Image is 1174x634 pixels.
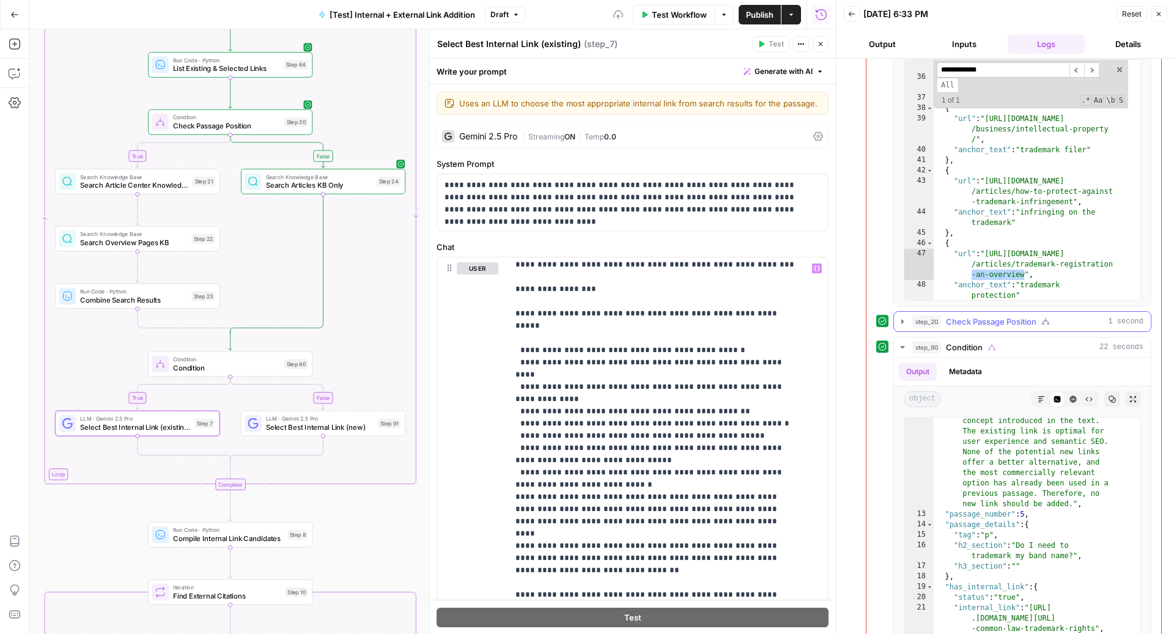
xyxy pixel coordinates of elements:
span: ON [564,132,575,141]
span: Temp [585,132,604,141]
g: Edge from step_89 to step_64 [229,20,232,51]
div: Step 8 [287,530,308,540]
div: 47 [904,249,934,280]
span: Condition [173,363,280,373]
span: Condition [946,341,983,353]
div: 40 [904,145,934,155]
button: Test [437,607,829,627]
span: Search Knowledge Base [80,172,188,181]
div: Search Knowledge BaseSearch Overview Pages KBStep 22 [55,226,220,252]
div: Step 24 [377,177,401,186]
div: 19 [904,582,934,592]
div: Step 21 [193,177,215,186]
span: Select Best Internal Link (existing) [80,422,190,432]
button: Test Workflow [633,5,714,24]
button: Publish [739,5,781,24]
div: Complete [215,479,245,490]
button: Output [844,34,921,54]
div: 45 [904,228,934,238]
div: 39 [904,114,934,145]
span: ​ [1069,62,1084,78]
span: Search Article Center Knowledge Base [80,180,188,190]
div: Step 91 [378,419,401,429]
div: 38 [904,103,934,114]
button: Reset [1117,6,1147,22]
button: Logs [1008,34,1085,54]
span: Condition [173,355,280,364]
div: 41 [904,155,934,166]
div: 12 [904,364,934,509]
span: Toggle code folding, rows 38 through 41 [926,103,933,114]
span: Draft [490,9,509,20]
span: Select Best Internal Link (new) [266,422,374,432]
div: ConditionConditionStep 90 [148,352,312,377]
span: | [522,130,528,142]
span: Test [624,611,641,623]
span: Test Workflow [652,9,707,21]
div: Gemini 2.5 Pro [459,132,517,141]
span: RegExp Search [1080,95,1091,106]
textarea: Uses an LLM to choose the most appropriate internal link from search results for the passage. [459,97,821,109]
g: Edge from step_20 to step_21 [136,135,230,168]
span: Combine Search Results [80,295,187,305]
div: Search Knowledge BaseSearch Articles KB OnlyStep 24 [241,169,405,194]
span: Search Overview Pages KB [80,237,187,248]
span: Toggle code folding, rows 42 through 45 [926,166,933,176]
div: LLM · Gemini 2.5 ProSelect Best Internal Link (new)Step 91 [241,411,405,437]
div: 48 [904,280,934,301]
div: 42 [904,166,934,176]
button: Metadata [942,363,989,381]
label: Chat [437,241,829,253]
g: Edge from step_5-iteration-end to step_8 [229,490,232,521]
g: Edge from step_22 to step_23 [136,251,139,282]
button: user [457,262,498,275]
div: 17 [904,561,934,572]
span: Search Articles KB Only [266,180,372,190]
g: Edge from step_64 to step_20 [229,77,232,108]
div: Search Knowledge BaseSearch Article Center Knowledge BaseStep 21 [55,169,220,194]
span: Whole Word Search [1105,95,1116,106]
button: [Test] Internal + External Link Addition [311,5,482,24]
span: step_90 [912,341,941,353]
div: Step 64 [284,60,308,70]
div: 15 [904,530,934,540]
span: Run Code · Python [80,287,187,296]
span: Condition [173,113,280,122]
div: ConditionCheck Passage PositionStep 20 [148,109,312,135]
span: ( step_7 ) [584,38,618,50]
div: Step 23 [191,291,215,301]
button: 22 seconds [894,337,1151,357]
span: Test [769,39,784,50]
g: Edge from step_20 to step_24 [231,135,325,168]
span: Search Knowledge Base [266,172,372,181]
span: [Test] Internal + External Link Addition [330,9,475,21]
div: 13 [904,509,934,520]
div: Step 10 [286,588,308,597]
button: Draft [485,7,525,23]
span: 22 seconds [1099,342,1143,353]
div: Write your prompt [429,59,836,84]
div: 46 [904,238,934,249]
button: Test [752,36,789,52]
button: Details [1090,34,1167,54]
g: Edge from step_24 to step_20-conditional-end [231,194,323,333]
div: Complete [148,479,312,490]
span: LLM · Gemini 2.5 Pro [80,415,190,423]
g: Edge from step_23 to step_20-conditional-end [138,309,231,333]
span: | [575,130,585,142]
button: Output [899,363,937,381]
div: Step 7 [195,419,215,429]
span: Publish [746,9,773,21]
span: Alt-Enter [937,78,959,93]
div: 16 [904,540,934,561]
span: CaseSensitive Search [1093,95,1104,106]
span: 1 of 1 [937,95,965,106]
span: Toggle code folding, rows 14 through 18 [926,520,933,530]
span: Check Passage Position [173,120,280,131]
g: Edge from step_7 to step_90-conditional-end [138,436,231,460]
div: Step 22 [191,234,215,244]
g: Edge from step_91 to step_90-conditional-end [231,436,323,460]
span: Search In Selection [1118,95,1124,106]
button: 1 second [894,312,1151,331]
button: Inputs [926,34,1003,54]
